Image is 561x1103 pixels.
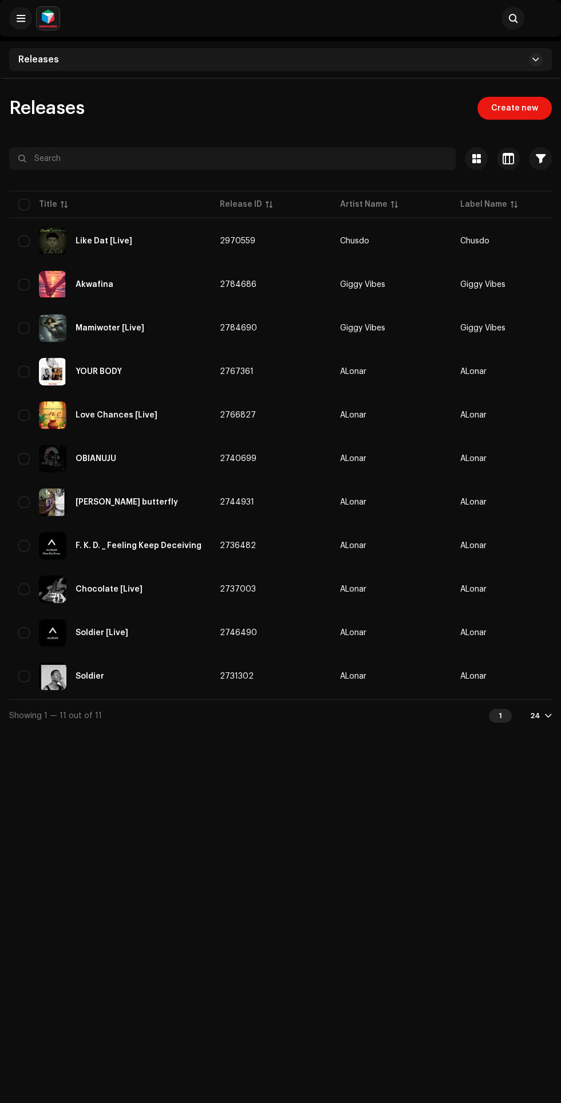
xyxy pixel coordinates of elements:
[340,498,366,506] div: ALonar
[76,672,104,680] div: Soldier
[460,672,487,680] span: ALonar
[39,314,66,342] img: ba1a2099-6903-4ea5-b8e2-9a4ae2872ac8
[340,629,442,637] span: ALonar
[39,445,66,472] img: 5b51a588-c586-4687-9fa8-c261ab6de14f
[220,237,255,245] span: 2970559
[340,455,442,463] span: ALonar
[76,368,122,376] div: YOUR BODY
[18,55,59,64] span: Releases
[220,498,254,506] span: 2744931
[460,237,489,245] span: Chusdo
[460,542,487,550] span: ALonar
[9,99,85,117] span: Releases
[220,411,256,419] span: 2766827
[39,489,66,516] img: ce80358a-f86a-4282-95c6-855a1133a3ef
[460,368,487,376] span: ALonar
[76,498,178,506] div: Betty butterfly
[340,629,366,637] div: ALonar
[220,629,257,637] span: 2746490
[340,542,366,550] div: ALonar
[460,324,505,332] span: Giggy Vibes
[340,368,442,376] span: ALonar
[340,672,366,680] div: ALonar
[477,97,552,120] button: Create new
[220,672,254,680] span: 2731302
[491,97,538,120] span: Create new
[76,455,116,463] div: OBIANUJU
[340,455,366,463] div: ALonar
[76,237,132,245] div: Like Dat [Live]
[220,281,256,289] span: 2784686
[340,281,442,289] span: Giggy Vibes
[530,711,540,720] div: 24
[340,368,366,376] div: ALonar
[220,199,262,210] div: Release ID
[9,712,102,720] span: Showing 1 — 11 out of 11
[220,455,256,463] span: 2740699
[76,411,157,419] div: Love Chances [Live]
[340,498,442,506] span: ALonar
[9,147,456,170] input: Search
[460,455,487,463] span: ALonar
[220,368,254,376] span: 2767361
[39,401,66,429] img: ea622a7d-616a-4cdc-9116-e02e4b77c471
[340,237,369,245] div: Chusdo
[460,281,505,289] span: Giggy Vibes
[39,271,66,298] img: 741370d1-c246-402d-8d15-c42d75682d97
[340,542,442,550] span: ALonar
[76,585,143,593] div: Chocolate [Live]
[340,237,442,245] span: Chusdo
[340,411,442,419] span: ALonar
[460,199,507,210] div: Label Name
[340,324,385,332] div: Giggy Vibes
[76,629,128,637] div: Soldier [Live]
[340,411,366,419] div: ALonar
[340,672,442,680] span: ALonar
[39,532,66,560] img: bc419a14-ffbf-4e42-8478-aaf062a6867c
[460,498,487,506] span: ALonar
[340,199,388,210] div: Artist Name
[489,709,512,723] div: 1
[340,324,442,332] span: Giggy Vibes
[39,358,66,385] img: 60bcd06f-214a-48d0-b66c-24754b9c7f42
[220,324,257,332] span: 2784690
[460,585,487,593] span: ALonar
[220,585,256,593] span: 2737003
[37,7,60,30] img: feab3aad-9b62-475c-8caf-26f15a9573ee
[76,324,144,332] div: Mamiwoter [Live]
[39,619,66,647] img: 8513b766-e46e-44f1-a50a-27e49da6040b
[76,281,113,289] div: Akwafina
[340,281,385,289] div: Giggy Vibes
[39,227,66,255] img: 066336f9-1dc0-4c6c-8eba-5f6aaf69c5bc
[76,542,202,550] div: F. K. D. _ Feeling Keep Deceiving
[460,629,487,637] span: ALonar
[39,576,66,603] img: 18874910-7be0-4669-bcb7-ca7f8a9621dc
[529,7,552,30] img: c321ea1d-636a-488e-a17c-f3296becbe3f
[340,585,442,593] span: ALonar
[220,542,256,550] span: 2736482
[340,585,366,593] div: ALonar
[460,411,487,419] span: ALonar
[39,663,66,690] img: 7bb357f1-8807-40ce-a0ae-14a19e8c9344
[39,199,57,210] div: Title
